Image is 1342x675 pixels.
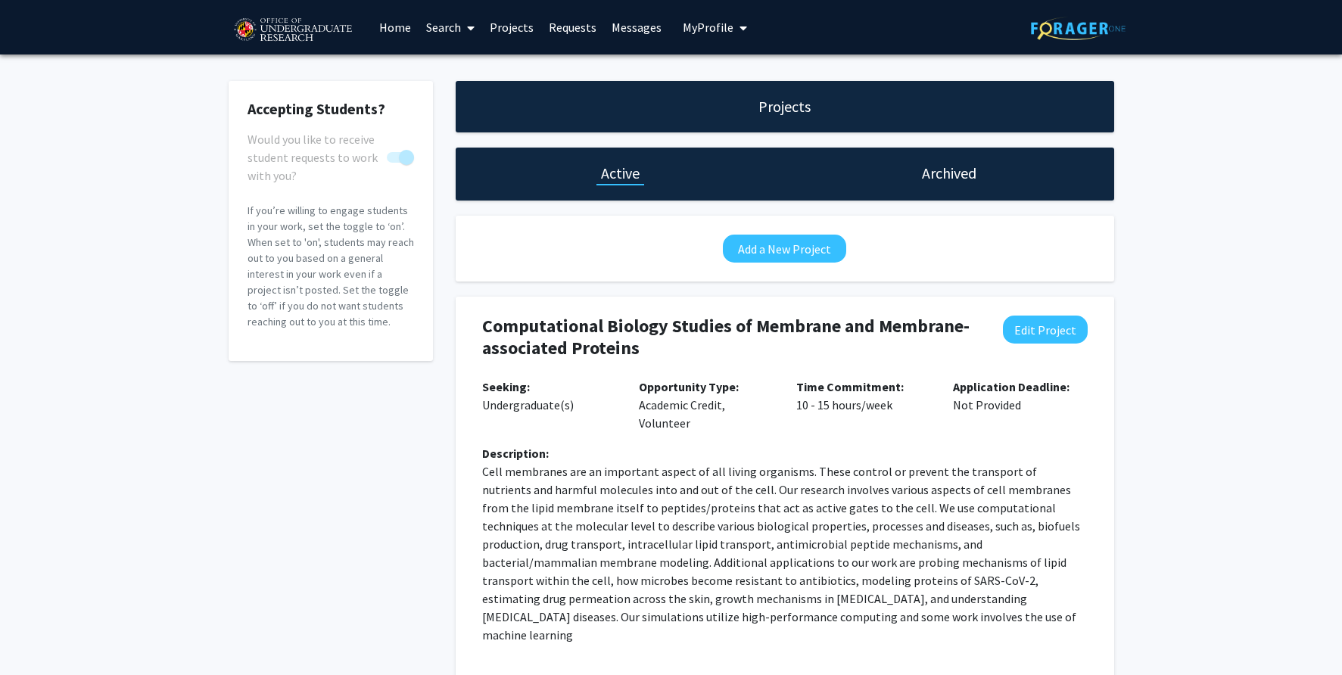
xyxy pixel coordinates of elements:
[229,11,357,49] img: University of Maryland Logo
[601,163,640,184] h1: Active
[482,378,617,414] p: Undergraduate(s)
[796,378,931,414] p: 10 - 15 hours/week
[482,316,979,359] h4: Computational Biology Studies of Membrane and Membrane-associated Proteins
[953,379,1070,394] b: Application Deadline:
[541,1,604,54] a: Requests
[683,20,733,35] span: My Profile
[723,235,846,263] button: Add a New Project
[248,203,414,330] p: If you’re willing to engage students in your work, set the toggle to ‘on’. When set to 'on', stud...
[11,607,64,664] iframe: Chat
[482,1,541,54] a: Projects
[953,378,1088,414] p: Not Provided
[1031,17,1126,40] img: ForagerOne Logo
[639,379,739,394] b: Opportunity Type:
[639,378,774,432] p: Academic Credit, Volunteer
[796,379,904,394] b: Time Commitment:
[372,1,419,54] a: Home
[1003,316,1088,344] button: Edit Project
[482,444,1088,462] div: Description:
[482,462,1088,644] p: Cell membranes are an important aspect of all living organisms. These control or prevent the tran...
[248,130,381,185] span: Would you like to receive student requests to work with you?
[922,163,976,184] h1: Archived
[419,1,482,54] a: Search
[482,379,530,394] b: Seeking:
[604,1,669,54] a: Messages
[248,100,414,118] h2: Accepting Students?
[758,96,811,117] h1: Projects
[248,130,414,166] div: You cannot turn this off while you have active projects.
